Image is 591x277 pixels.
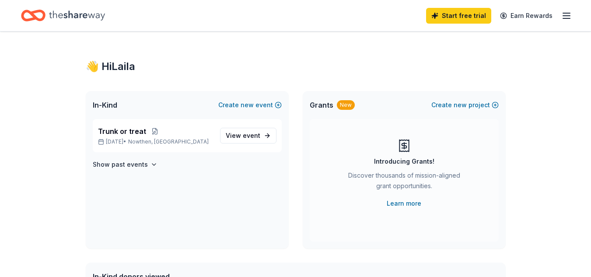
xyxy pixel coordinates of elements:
a: Home [21,5,105,26]
span: event [243,132,260,139]
span: Trunk or treat [98,126,146,137]
a: Start free trial [426,8,491,24]
span: In-Kind [93,100,117,110]
h4: Show past events [93,159,148,170]
span: View [226,130,260,141]
div: Introducing Grants! [374,156,434,167]
span: new [241,100,254,110]
a: Learn more [387,198,421,209]
a: Earn Rewards [495,8,558,24]
p: [DATE] • [98,138,213,145]
button: Createnewevent [218,100,282,110]
span: Nowthen, [GEOGRAPHIC_DATA] [128,138,209,145]
span: Grants [310,100,333,110]
a: View event [220,128,276,144]
div: 👋 Hi Laila [86,60,506,74]
button: Show past events [93,159,157,170]
button: Createnewproject [431,100,499,110]
div: Discover thousands of mission-aligned grant opportunities. [345,170,464,195]
span: new [454,100,467,110]
div: New [337,100,355,110]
